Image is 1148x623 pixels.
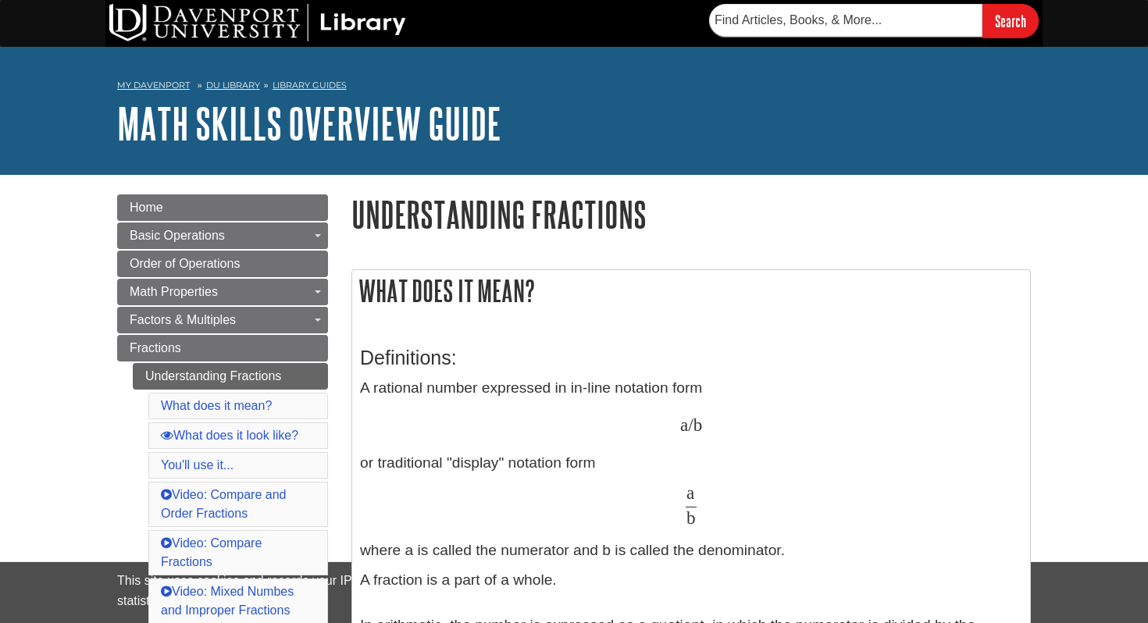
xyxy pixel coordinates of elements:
[161,399,272,412] a: What does it mean?
[117,335,328,361] a: Fractions
[161,585,294,617] a: Video: Mixed Numbes and Improper Fractions
[117,79,190,92] a: My Davenport
[161,488,286,520] a: Video: Compare and Order Fractions
[686,482,694,503] span: a
[688,415,693,435] span: /
[117,75,1031,100] nav: breadcrumb
[709,4,982,37] input: Find Articles, Books, & More...
[109,4,406,41] img: DU Library
[130,257,240,270] span: Order of Operations
[351,194,1031,234] h1: Understanding Fractions
[161,536,262,568] a: Video: Compare Fractions
[133,363,328,390] a: Understanding Fractions
[693,415,703,435] span: b
[360,377,1022,561] p: A rational number expressed in in-line notation form or traditional "display" notation form where...
[130,341,181,354] span: Fractions
[161,429,298,442] a: What does it look like?
[117,307,328,333] a: Factors & Multiples
[686,507,696,528] span: b
[709,4,1039,37] form: Searches DU Library's articles, books, and more
[206,80,260,91] a: DU Library
[161,458,234,472] a: You'll use it...
[130,285,218,298] span: Math Properties
[680,415,688,435] span: a
[117,251,328,277] a: Order of Operations
[117,99,501,148] a: Math Skills Overview Guide
[360,347,1022,369] h3: Definitions:
[130,201,163,214] span: Home
[273,80,347,91] a: Library Guides
[117,222,328,249] a: Basic Operations
[982,4,1039,37] input: Search
[117,279,328,305] a: Math Properties
[352,270,1030,311] h2: What does it mean?
[117,194,328,221] a: Home
[130,229,225,242] span: Basic Operations
[130,313,236,326] span: Factors & Multiples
